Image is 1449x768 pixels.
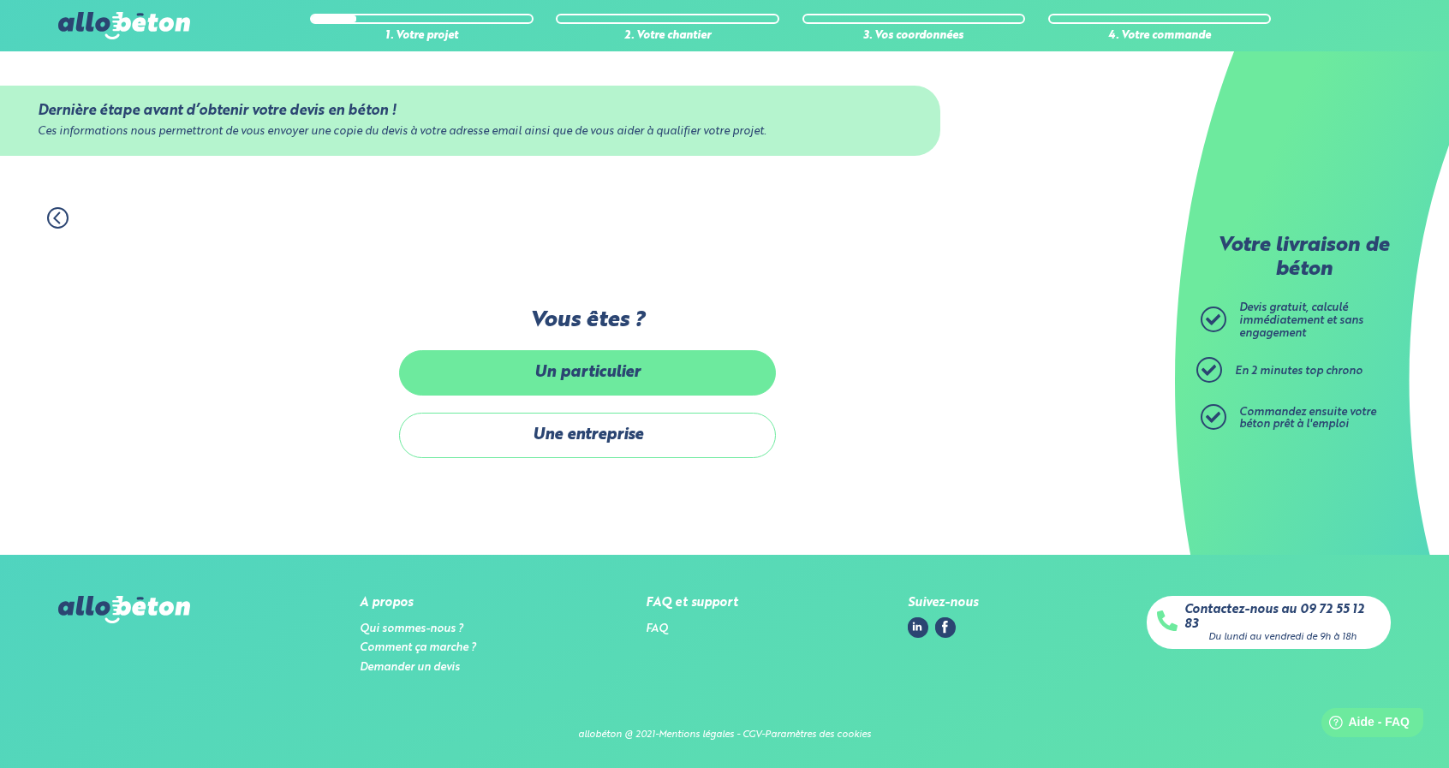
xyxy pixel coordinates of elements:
a: CGV [742,729,761,740]
iframe: Help widget launcher [1297,701,1430,749]
img: allobéton [58,12,190,39]
label: Vous êtes ? [399,308,776,333]
a: Contactez-nous au 09 72 55 12 83 [1184,603,1380,631]
a: FAQ [646,623,668,634]
div: - [655,729,659,741]
a: Paramètres des cookies [765,729,871,740]
span: Devis gratuit, calculé immédiatement et sans engagement [1239,302,1363,338]
span: Commandez ensuite votre béton prêt à l'emploi [1239,407,1376,431]
img: allobéton [58,596,190,623]
div: 2. Votre chantier [556,30,778,43]
div: - [761,729,765,741]
div: 4. Votre commande [1048,30,1271,43]
label: Un particulier [399,350,776,396]
a: Qui sommes-nous ? [360,623,463,634]
div: Dernière étape avant d’obtenir votre devis en béton ! [38,103,903,119]
div: allobéton @ 2021 [578,729,655,741]
div: Du lundi au vendredi de 9h à 18h [1208,632,1357,643]
div: Ces informations nous permettront de vous envoyer une copie du devis à votre adresse email ainsi ... [38,126,903,139]
div: FAQ et support [646,596,738,610]
span: En 2 minutes top chrono [1235,366,1363,377]
span: - [736,729,740,740]
p: Votre livraison de béton [1205,235,1402,282]
div: Suivez-nous [908,596,978,610]
div: A propos [360,596,476,610]
a: Mentions légales [659,729,734,740]
div: 1. Votre projet [310,30,533,43]
a: Comment ça marche ? [360,642,476,653]
label: Une entreprise [399,413,776,458]
a: Demander un devis [360,662,460,673]
div: 3. Vos coordonnées [802,30,1025,43]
